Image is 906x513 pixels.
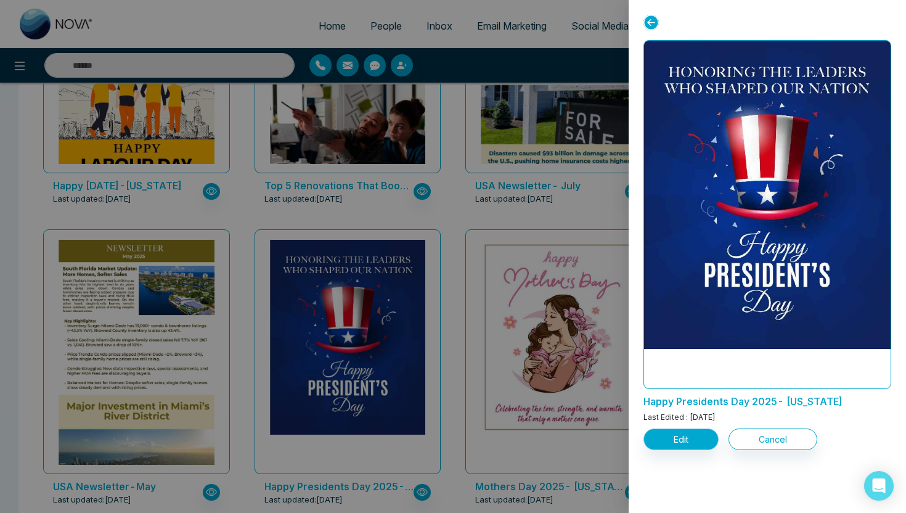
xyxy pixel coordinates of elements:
[864,471,894,501] div: Open Intercom Messenger
[643,389,891,409] p: Happy Presidents Day 2025- Florida
[643,412,716,422] span: Last Edited : [DATE]
[728,429,817,450] button: Cancel
[643,429,719,450] button: Edit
